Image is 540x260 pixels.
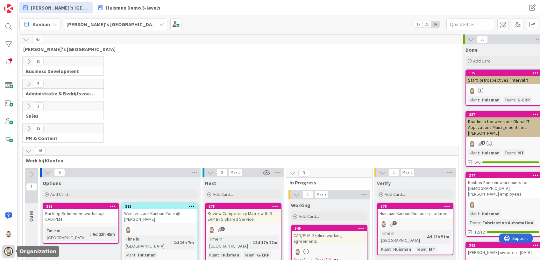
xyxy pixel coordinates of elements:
div: Max 3 [316,193,326,196]
div: Rv [122,225,197,234]
span: 16 [35,147,46,155]
span: 1x [414,21,423,27]
span: Options [43,180,61,186]
img: Rv [294,247,302,256]
span: 1 [33,102,44,110]
img: Rv [468,139,476,147]
div: Time in [GEOGRAPHIC_DATA] [380,230,424,244]
div: Team [243,251,254,258]
div: Huisman [136,251,157,258]
div: Klant [208,251,219,258]
span: Werk bij Klanten [26,157,450,164]
div: Huisman Kanban Dictionary updaten [378,209,453,218]
div: Huisman [392,246,413,253]
span: Next [205,180,216,186]
div: Klant [380,246,391,253]
div: Huisman [480,96,501,103]
div: 383 [125,204,197,209]
span: 1 [221,227,225,231]
h5: Organization [19,249,56,255]
span: : [250,239,251,246]
div: MT [516,149,525,156]
span: : [391,246,392,253]
span: 6/6 [474,159,480,166]
div: Rv [378,219,453,228]
span: : [479,96,480,103]
div: Klant [468,96,479,103]
div: 12d 17h 22m [251,239,279,246]
span: [PERSON_NAME]'s [GEOGRAPHIC_DATA] [31,4,89,11]
div: G-ERP [255,251,271,258]
span: Add Card... [385,191,405,197]
a: Huisman Demo 3-levels [95,2,164,13]
div: 376Huisman Kanban Dictionary updaten [378,204,453,218]
img: Rv [4,229,13,238]
div: Review Competency Matrix with G-ERP BFG Shared Service [206,209,281,223]
div: 381Backlog Refinement workshop CAD/PLM [43,204,118,223]
span: 45 [32,36,43,43]
a: 381Backlog Refinement workshop CAD/PLMTime in [GEOGRAPHIC_DATA]:6d 22h 45m [43,203,119,244]
span: 13 [33,125,44,132]
div: 349 [292,226,367,231]
div: Fabrication Automation [481,219,535,226]
span: Verify [377,180,391,186]
div: Klant [468,210,479,217]
span: : [480,219,481,226]
span: : [515,96,516,103]
div: 349CAD/PLM: Explicit working agreements [292,226,367,245]
img: Rv [380,219,388,228]
span: Add Card... [299,213,319,219]
div: 383 [122,204,197,209]
span: 2x [423,21,431,27]
span: Support [13,1,29,9]
span: Working [291,202,310,208]
div: Time in [GEOGRAPHIC_DATA] [208,235,250,249]
div: 383Wensen voor Kanban Zone @ [PERSON_NAME] [122,204,197,223]
span: : [479,210,480,217]
div: Klant [124,251,135,258]
img: Rv [124,225,132,234]
span: 1 [26,183,37,191]
span: 39 [477,35,488,43]
div: Team [503,96,515,103]
span: 9 [54,169,65,176]
div: Huisman [480,149,501,156]
img: Visit kanbanzone.com [4,4,13,13]
span: Administratie & Bedrijfsvoering [26,90,96,97]
span: 1 [481,141,485,145]
span: Huisman Demo 3-levels [106,4,160,11]
div: 378Review Competency Matrix with G-ERP BFG Shared Service [206,204,281,223]
div: 376 [380,204,453,209]
div: Rv [292,247,367,256]
input: Quick Filter... [446,19,494,30]
div: Team [468,219,480,226]
div: Backlog Refinement workshop CAD/PLM [43,209,118,223]
img: Rv [208,225,216,234]
div: 1d 16h 7m [172,239,195,246]
span: 1 [388,169,399,176]
div: Time in [GEOGRAPHIC_DATA] [45,227,90,241]
span: 10 [33,58,44,65]
span: 1 [393,221,397,225]
div: Wensen voor Kanban Zone @ [PERSON_NAME] [122,209,197,223]
div: CAD/PLM: Explicit working agreements [292,231,367,245]
span: : [426,246,427,253]
span: Rob's Kanban Zone [23,46,453,52]
span: Sales [26,113,96,119]
img: avatar [4,247,13,256]
span: : [90,231,91,238]
div: Max 2 [402,171,412,174]
span: Done [465,47,478,53]
span: 2 [217,169,227,176]
span: 3x [431,21,440,27]
span: Add Card... [50,191,71,197]
span: : [515,149,516,156]
span: Add Card... [213,191,233,197]
span: : [479,149,480,156]
span: Business Development [26,68,96,74]
div: Rv [206,225,281,234]
img: Rv [468,86,476,94]
div: 378 [209,204,281,209]
div: 381 [43,204,118,209]
div: 4d 23h 51m [425,233,451,240]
